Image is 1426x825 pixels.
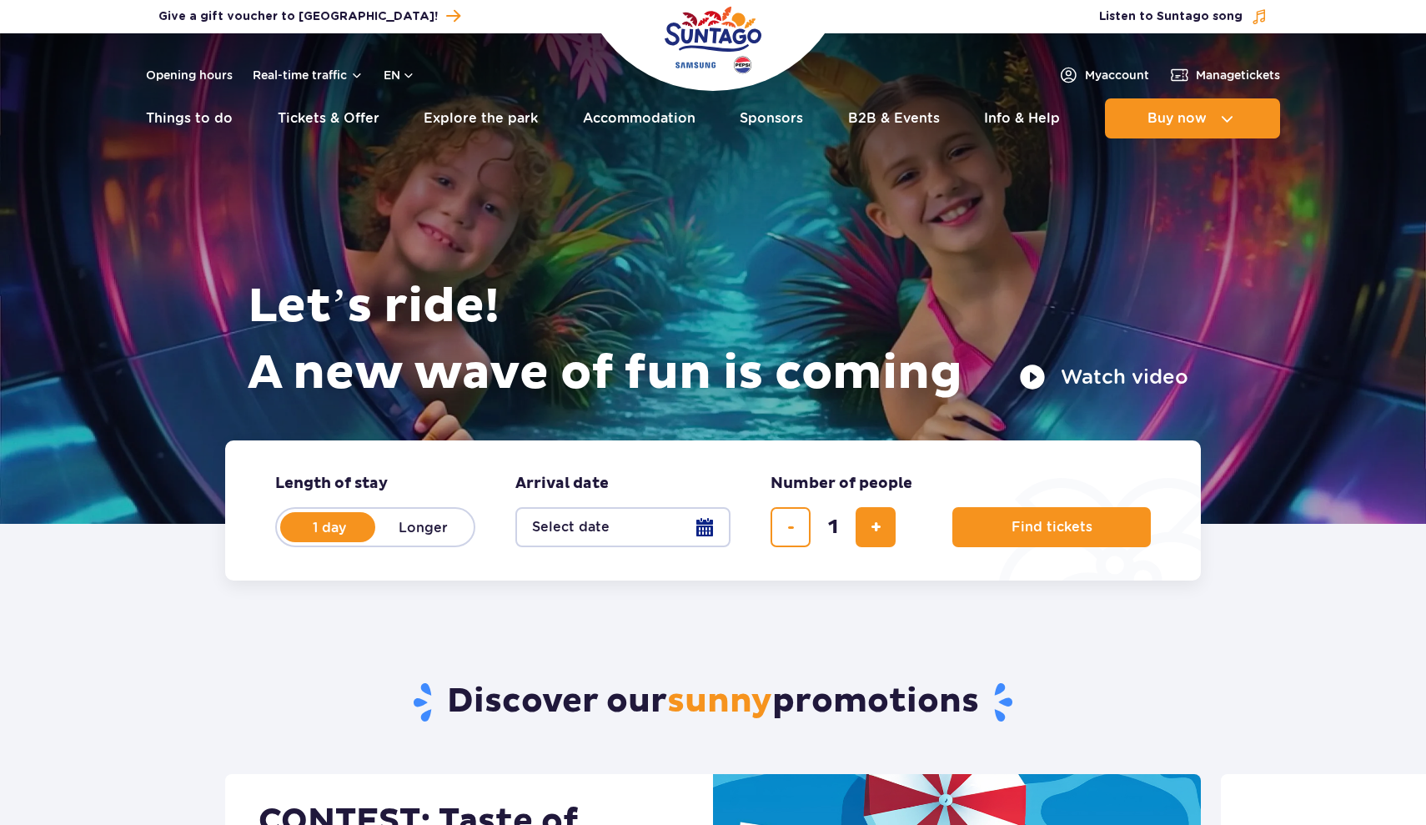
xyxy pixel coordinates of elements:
button: Real-time traffic [253,68,364,82]
button: add ticket [856,507,896,547]
a: Tickets & Offer [278,98,379,138]
span: Length of stay [275,474,388,494]
span: Listen to Suntago song [1099,8,1243,25]
span: Number of people [771,474,912,494]
a: Give a gift voucher to [GEOGRAPHIC_DATA]! [158,5,460,28]
a: Myaccount [1058,65,1149,85]
a: Explore the park [424,98,538,138]
button: Select date [515,507,731,547]
button: Listen to Suntago song [1099,8,1268,25]
button: Find tickets [952,507,1151,547]
span: sunny [667,681,772,722]
span: Arrival date [515,474,609,494]
label: 1 day [282,510,377,545]
label: Longer [375,510,470,545]
span: Find tickets [1012,520,1092,535]
a: Things to do [146,98,233,138]
form: Planning your visit to Park of Poland [225,440,1201,581]
a: Managetickets [1169,65,1280,85]
span: Buy now [1147,111,1207,126]
a: Info & Help [984,98,1060,138]
a: Sponsors [740,98,803,138]
span: My account [1085,67,1149,83]
h1: Let’s ride! A new wave of fun is coming [248,274,1188,407]
span: Manage tickets [1196,67,1280,83]
a: B2B & Events [848,98,940,138]
span: Give a gift voucher to [GEOGRAPHIC_DATA]! [158,8,438,25]
input: number of tickets [813,507,853,547]
button: Buy now [1105,98,1280,138]
h2: Discover our promotions [225,681,1202,724]
button: Watch video [1019,364,1188,390]
a: Opening hours [146,67,233,83]
button: remove ticket [771,507,811,547]
button: en [384,67,415,83]
a: Accommodation [583,98,695,138]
